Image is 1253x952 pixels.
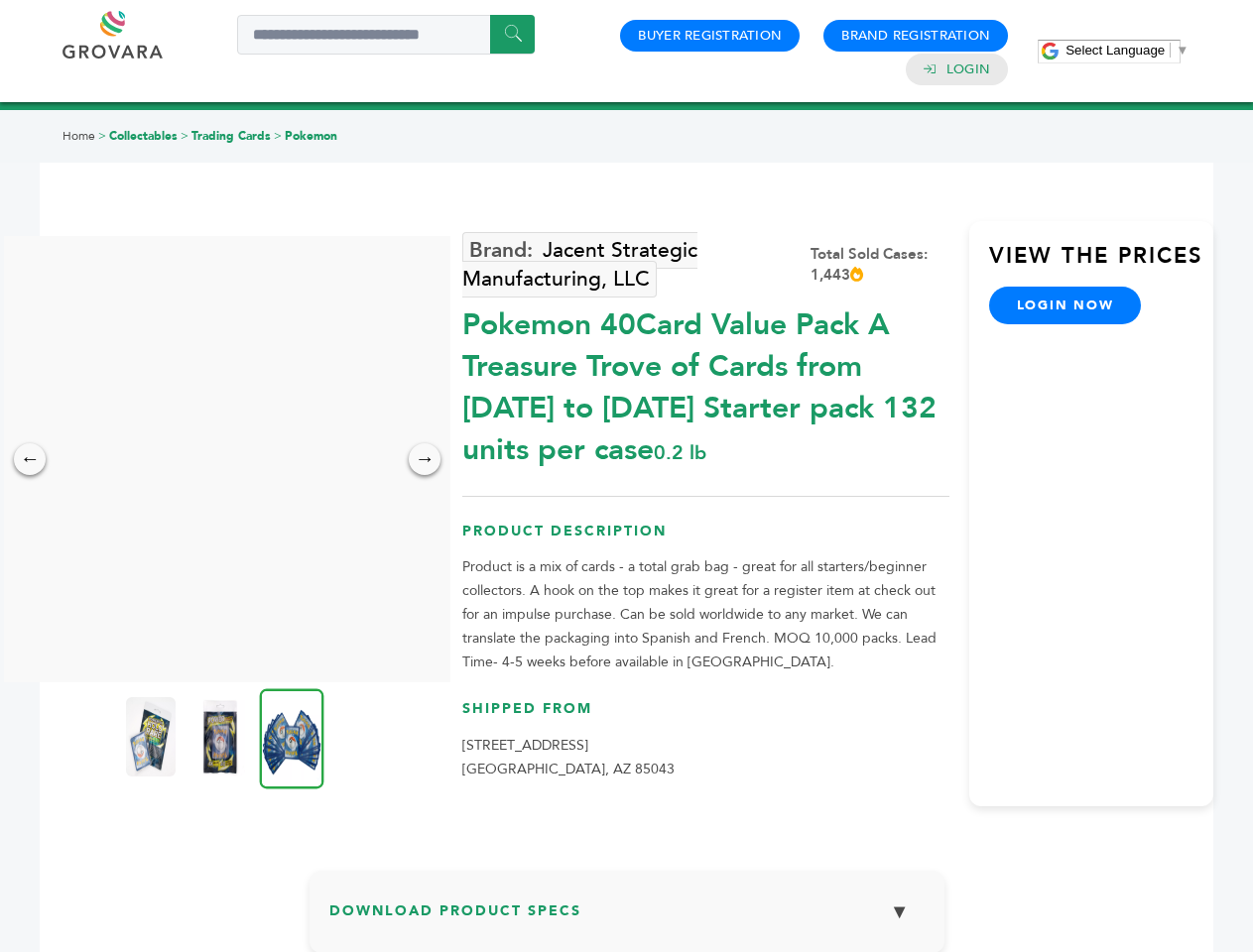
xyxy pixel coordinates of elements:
[1065,43,1165,58] span: Select Language
[989,287,1142,324] a: login now
[946,60,990,78] a: Login
[63,128,95,144] a: Home
[285,128,337,144] a: Pokemon
[841,27,990,45] a: Brand Registration
[462,295,949,471] div: Pokemon 40Card Value Pack A Treasure Trove of Cards from [DATE] to [DATE] Starter pack 132 units ...
[181,128,188,144] span: >
[462,555,949,674] p: Product is a mix of cards - a total grab bag - great for all starters/beginner collectors. A hook...
[1176,43,1189,58] span: ▼
[14,443,46,475] div: ←
[638,27,782,45] a: Buyer Registration
[462,522,949,556] h3: Product Description
[989,241,1213,287] h3: View the Prices
[1170,43,1171,58] span: ​
[237,15,535,55] input: Search a product or brand...
[462,734,949,781] p: [STREET_ADDRESS] [GEOGRAPHIC_DATA], AZ 85043
[654,439,706,466] span: 0.2 lb
[126,697,176,776] img: Pokemon 40-Card Value Pack – A Treasure Trove of Cards from 1996 to 2024 - Starter pack! 132 unit...
[109,128,178,144] a: Collectables
[875,891,925,933] button: ▼
[191,128,271,144] a: Trading Cards
[462,232,697,297] a: Jacent Strategic Manufacturing, LLC
[1065,43,1189,58] a: Select Language​
[329,891,925,948] h3: Download Product Specs
[195,697,245,776] img: Pokemon 40-Card Value Pack – A Treasure Trove of Cards from 1996 to 2024 - Starter pack! 132 unit...
[409,443,440,475] div: →
[260,688,324,788] img: Pokemon 40-Card Value Pack – A Treasure Trove of Cards from 1996 to 2024 - Starter pack! 132 unit...
[98,128,106,144] span: >
[462,699,949,734] h3: Shipped From
[811,244,949,286] div: Total Sold Cases: 1,443
[274,128,282,144] span: >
